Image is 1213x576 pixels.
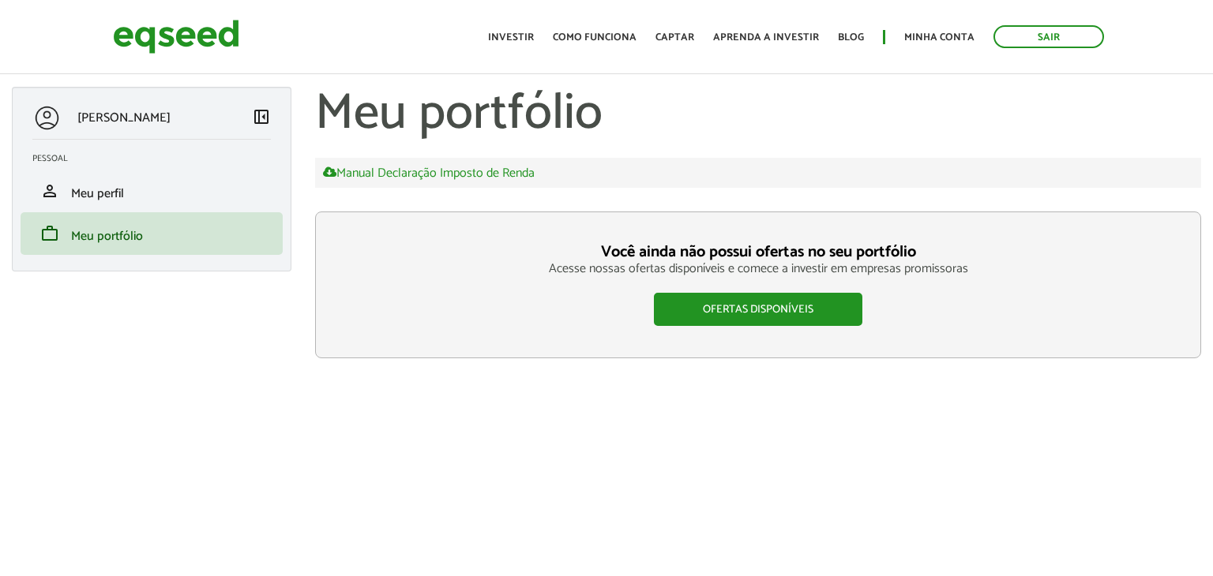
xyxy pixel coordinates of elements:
a: Manual Declaração Imposto de Renda [323,166,535,180]
a: Blog [838,32,864,43]
a: Investir [488,32,534,43]
li: Meu portfólio [21,212,283,255]
a: workMeu portfólio [32,224,271,243]
span: left_panel_close [252,107,271,126]
a: Captar [655,32,694,43]
h1: Meu portfólio [315,87,1201,142]
li: Meu perfil [21,170,283,212]
a: Como funciona [553,32,637,43]
span: person [40,181,59,200]
span: work [40,224,59,243]
h2: Pessoal [32,154,283,163]
a: Aprenda a investir [713,32,819,43]
a: Sair [993,25,1104,48]
a: Ofertas disponíveis [654,293,862,326]
a: Colapsar menu [252,107,271,129]
p: Acesse nossas ofertas disponíveis e comece a investir em empresas promissoras [347,261,1169,276]
a: Minha conta [904,32,975,43]
h3: Você ainda não possui ofertas no seu portfólio [347,244,1169,261]
p: [PERSON_NAME] [77,110,171,125]
img: EqSeed [113,16,239,58]
span: Meu portfólio [71,226,143,247]
span: Meu perfil [71,183,124,204]
a: personMeu perfil [32,181,271,200]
